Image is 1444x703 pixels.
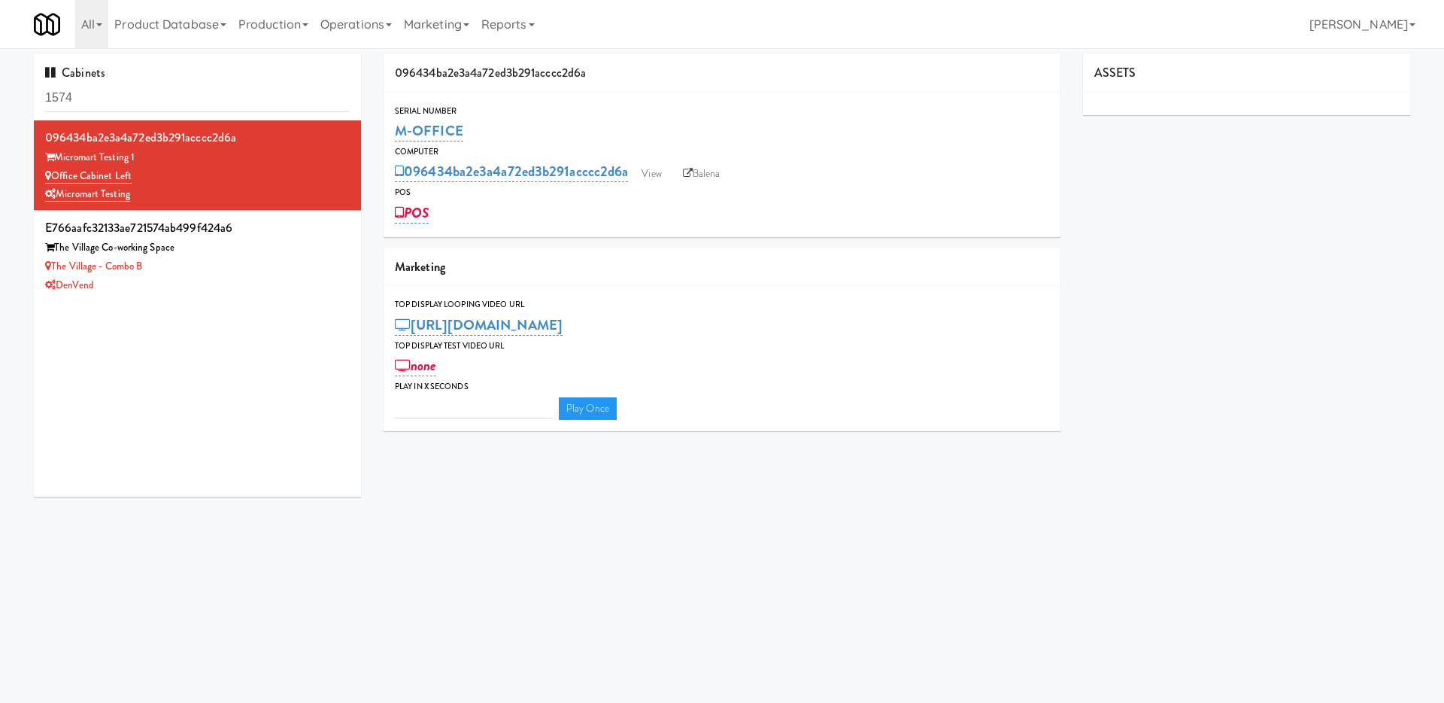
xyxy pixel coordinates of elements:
[395,355,436,376] a: none
[395,104,1049,119] div: Serial Number
[45,259,142,273] a: The Village - Combo B
[395,258,445,275] span: Marketing
[34,120,361,211] li: 096434ba2e3a4a72ed3b291acccc2d6aMicromart Testing 1 Office Cabinet LeftMicromart Testing
[45,187,130,202] a: Micromart Testing
[395,161,628,182] a: 096434ba2e3a4a72ed3b291acccc2d6a
[395,202,429,224] a: POS
[395,120,463,142] a: M-OFFICE
[384,54,1060,93] div: 096434ba2e3a4a72ed3b291acccc2d6a
[45,217,350,239] div: e766aafc32133ae721574ab499f424a6
[45,148,350,167] div: Micromart Testing 1
[395,379,1049,394] div: Play in X seconds
[45,239,350,257] div: The Village Co-working Space
[34,11,60,38] img: Micromart
[45,278,94,292] a: denVend
[675,163,728,185] a: Balena
[395,297,1049,312] div: Top Display Looping Video Url
[34,211,361,300] li: e766aafc32133ae721574ab499f424a6The Village Co-working Space The Village - Combo BdenVend
[45,169,132,184] a: Office Cabinet Left
[45,84,350,112] input: Search cabinets
[45,126,350,149] div: 096434ba2e3a4a72ed3b291acccc2d6a
[395,315,563,336] a: [URL][DOMAIN_NAME]
[395,339,1049,354] div: Top Display Test Video Url
[45,64,105,81] span: Cabinets
[1094,64,1136,81] span: ASSETS
[395,145,1049,160] div: Computer
[634,163,669,185] a: View
[559,397,617,420] a: Play Once
[395,185,1049,200] div: POS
